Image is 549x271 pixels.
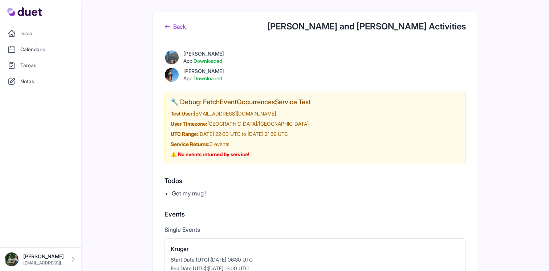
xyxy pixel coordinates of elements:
span: Downloaded [194,58,222,64]
li: Get my mug ! [172,189,466,198]
a: Notas [4,74,77,89]
span: Start Date (UTC): [171,256,211,263]
strong: User Timezone: [171,121,207,127]
h3: Single Events [164,225,466,234]
img: IMG_6238.jpeg [164,50,179,65]
a: Back [164,22,186,31]
div: App: [183,57,224,65]
div: [DATE] 06:30 UTC [171,256,460,263]
img: DSC08576_Original.jpeg [4,252,19,267]
div: 0 events [171,141,460,148]
a: Tareas [4,58,77,73]
h2: 🔧 Debug: FetchEventOccurrencesService Test [171,97,460,107]
p: [EMAIL_ADDRESS][DOMAIN_NAME] [23,260,65,266]
div: [PERSON_NAME] [183,68,224,75]
a: Inicio [4,26,77,41]
h2: Events [164,209,466,219]
div: App: [183,75,224,82]
strong: UTC Range: [171,131,198,137]
strong: Test User: [171,110,194,117]
div: [DATE] 22:00 UTC to [DATE] 21:59 UTC [171,130,460,138]
img: 29101216_Unknown.jpeg [164,68,179,82]
a: Calendario [4,42,77,57]
strong: ⚠️ No events returned by service! [171,151,249,157]
span: Downloaded [194,75,222,81]
div: [PERSON_NAME] [183,50,224,57]
div: [EMAIL_ADDRESS][DOMAIN_NAME] [171,110,460,117]
strong: Service Returns: [171,141,210,147]
a: [PERSON_NAME] [EMAIL_ADDRESS][DOMAIN_NAME] [4,252,77,267]
div: [GEOGRAPHIC_DATA]/[GEOGRAPHIC_DATA] [171,120,460,128]
h1: [PERSON_NAME] and [PERSON_NAME] Activities [267,21,466,32]
h3: Kruger [171,244,460,253]
p: [PERSON_NAME] [23,253,65,260]
h2: Todos [164,176,466,186]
